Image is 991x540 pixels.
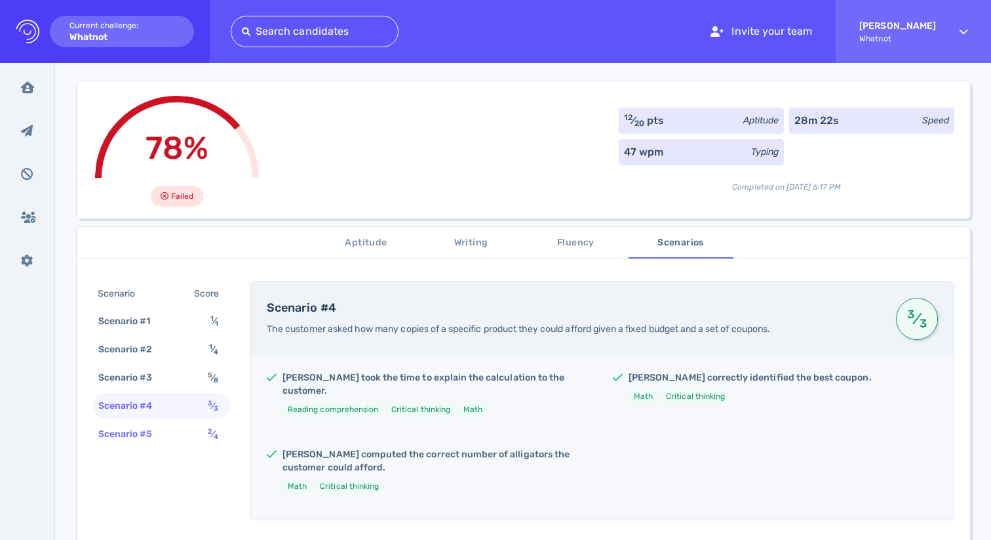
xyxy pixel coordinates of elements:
sup: 3 [906,313,916,316]
h4: Scenario #4 [267,301,880,316]
sup: 1 [210,314,214,323]
span: ⁄ [208,428,218,440]
sub: 4 [214,432,218,441]
div: Scenario #4 [96,396,168,415]
div: Scenario #1 [96,312,166,331]
sub: 3 [214,404,218,413]
li: Math [458,403,488,417]
sup: 2 [208,427,212,436]
sup: 1 [209,343,212,351]
sub: 20 [634,119,644,128]
li: Critical thinking [386,403,456,417]
div: 28m 22s [794,113,839,129]
sup: 12 [624,113,632,122]
span: 78% [146,129,208,167]
sub: 1 [215,320,218,328]
sub: 3 [918,322,928,325]
sub: 8 [214,376,218,384]
div: Scenario #2 [96,340,168,359]
li: Math [282,480,312,493]
div: Speed [922,114,949,127]
div: ⁄ pts [624,113,665,129]
span: ⁄ [208,372,218,383]
strong: [PERSON_NAME] [859,20,936,31]
div: Scenario #5 [96,425,168,444]
sup: 3 [208,399,212,407]
div: Score [191,284,227,303]
li: Critical thinking [661,390,730,404]
div: Completed on [DATE] 6:17 PM [619,171,954,193]
h5: [PERSON_NAME] computed the correct number of alligators the customer could afford. [282,448,592,474]
span: Writing [427,235,516,251]
div: Aptitude [743,114,779,127]
span: The customer asked how many copies of a specific product they could afford given a fixed budget a... [267,323,770,335]
span: Scenarios [636,235,726,251]
span: Whatnot [859,34,936,43]
h5: [PERSON_NAME] took the time to explain the calculation to the customer. [282,371,592,398]
sub: 4 [214,348,218,356]
span: ⁄ [209,344,218,355]
span: ⁄ [906,307,928,331]
span: Aptitude [322,235,411,251]
div: Scenario [95,284,151,303]
span: ⁄ [210,316,218,327]
li: Math [629,390,658,404]
div: Scenario #3 [96,368,168,387]
div: 47 wpm [624,144,663,160]
li: Reading comprehension [282,403,383,417]
li: Critical thinking [315,480,384,493]
span: Fluency [532,235,621,251]
sup: 5 [208,371,212,379]
div: Typing [751,145,779,159]
span: Failed [171,188,193,204]
span: ⁄ [208,400,218,411]
h5: [PERSON_NAME] correctly identified the best coupon. [629,371,872,384]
